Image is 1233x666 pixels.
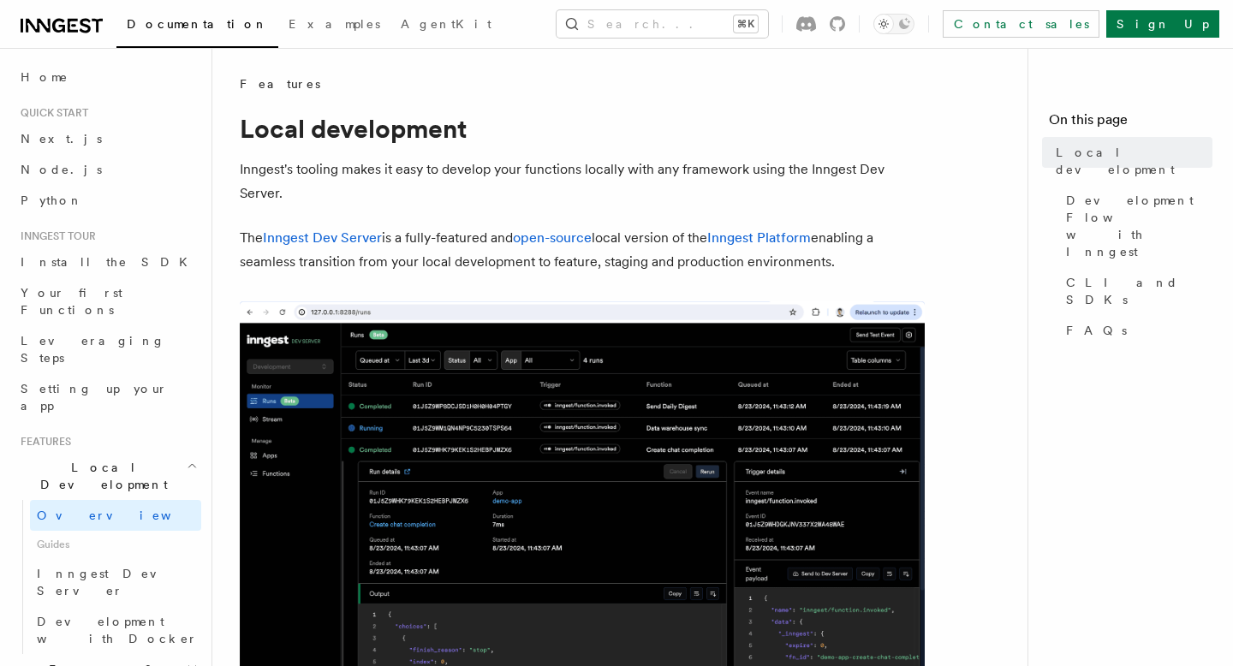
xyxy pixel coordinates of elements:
[557,10,768,38] button: Search...⌘K
[1066,274,1212,308] span: CLI and SDKs
[1056,144,1212,178] span: Local development
[21,334,165,365] span: Leveraging Steps
[21,382,168,413] span: Setting up your app
[14,185,201,216] a: Python
[734,15,758,33] kbd: ⌘K
[14,325,201,373] a: Leveraging Steps
[1059,315,1212,346] a: FAQs
[37,567,183,598] span: Inngest Dev Server
[14,62,201,92] a: Home
[1106,10,1219,38] a: Sign Up
[14,106,88,120] span: Quick start
[37,615,198,645] span: Development with Docker
[1049,137,1212,185] a: Local development
[14,373,201,421] a: Setting up your app
[240,226,925,274] p: The is a fully-featured and local version of the enabling a seamless transition from your local d...
[513,229,592,246] a: open-source
[1066,192,1212,260] span: Development Flow with Inngest
[37,508,213,522] span: Overview
[1049,110,1212,137] h4: On this page
[1059,185,1212,267] a: Development Flow with Inngest
[14,229,96,243] span: Inngest tour
[14,500,201,654] div: Local Development
[401,17,491,31] span: AgentKit
[116,5,278,48] a: Documentation
[289,17,380,31] span: Examples
[390,5,502,46] a: AgentKit
[30,606,201,654] a: Development with Docker
[263,229,382,246] a: Inngest Dev Server
[14,277,201,325] a: Your first Functions
[14,459,187,493] span: Local Development
[30,558,201,606] a: Inngest Dev Server
[240,75,320,92] span: Features
[21,68,68,86] span: Home
[943,10,1099,38] a: Contact sales
[1066,322,1127,339] span: FAQs
[21,255,198,269] span: Install the SDK
[14,154,201,185] a: Node.js
[14,247,201,277] a: Install the SDK
[21,286,122,317] span: Your first Functions
[240,113,925,144] h1: Local development
[21,193,83,207] span: Python
[127,17,268,31] span: Documentation
[707,229,811,246] a: Inngest Platform
[240,158,925,205] p: Inngest's tooling makes it easy to develop your functions locally with any framework using the In...
[14,123,201,154] a: Next.js
[14,435,71,449] span: Features
[30,531,201,558] span: Guides
[278,5,390,46] a: Examples
[1059,267,1212,315] a: CLI and SDKs
[21,132,102,146] span: Next.js
[21,163,102,176] span: Node.js
[30,500,201,531] a: Overview
[14,452,201,500] button: Local Development
[873,14,914,34] button: Toggle dark mode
